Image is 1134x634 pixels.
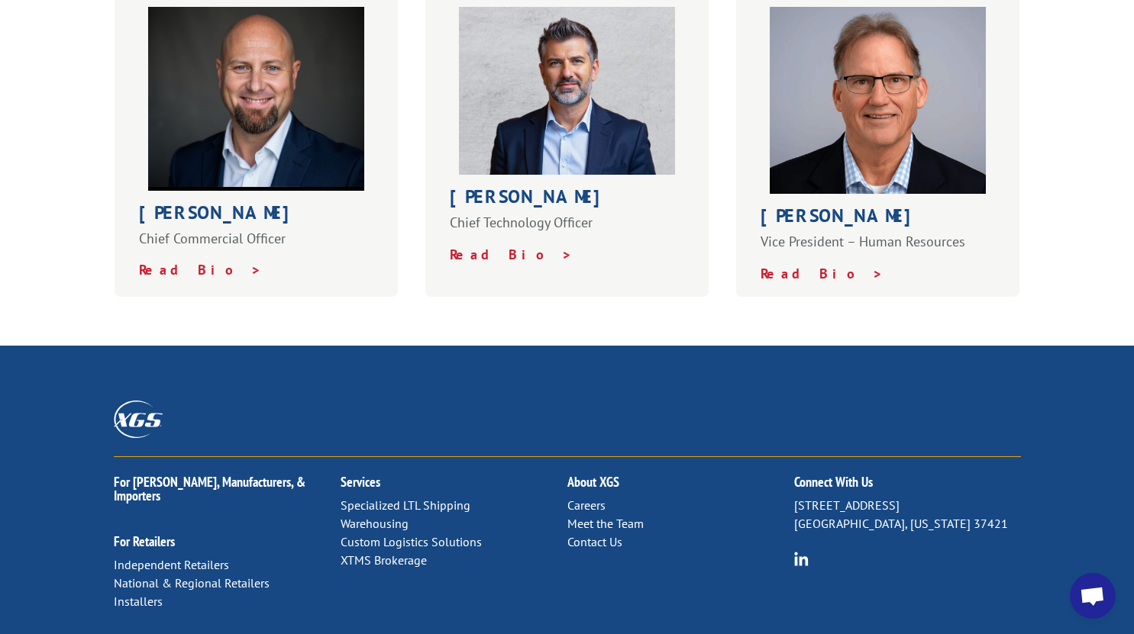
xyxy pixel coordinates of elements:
h1: [PERSON_NAME] [450,188,685,214]
a: Services [341,473,380,491]
a: Warehousing [341,516,409,531]
a: Read Bio > [761,265,884,282]
h2: Connect With Us [794,475,1021,497]
a: National & Regional Retailers [114,575,270,591]
img: kevin-holland-headshot-web [770,7,986,195]
a: XTMS Brokerage [341,552,427,568]
img: group-6 [794,552,809,566]
a: For Retailers [114,533,175,550]
img: placeholder-person [148,7,364,191]
a: Installers [114,594,163,609]
a: Meet the Team [567,516,644,531]
a: Contact Us [567,534,622,549]
p: [STREET_ADDRESS] [GEOGRAPHIC_DATA], [US_STATE] 37421 [794,497,1021,533]
div: Open chat [1070,573,1116,619]
a: Custom Logistics Solutions [341,534,482,549]
h1: [PERSON_NAME] [761,207,996,233]
p: Vice President – Human Resources [761,233,996,265]
h1: [PERSON_NAME] [139,204,374,230]
p: Chief Commercial Officer [139,230,374,262]
a: Read Bio > [139,261,262,278]
p: Chief Technology Officer [450,214,685,246]
a: For [PERSON_NAME], Manufacturers, & Importers [114,473,305,504]
a: Read Bio > [450,246,573,263]
a: Specialized LTL Shipping [341,497,470,513]
a: Independent Retailers [114,557,229,572]
a: About XGS [567,473,619,491]
img: XGS_Logos_ALL_2024_All_White [114,401,163,438]
a: Careers [567,497,606,513]
img: dm-profile-website [459,7,675,175]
